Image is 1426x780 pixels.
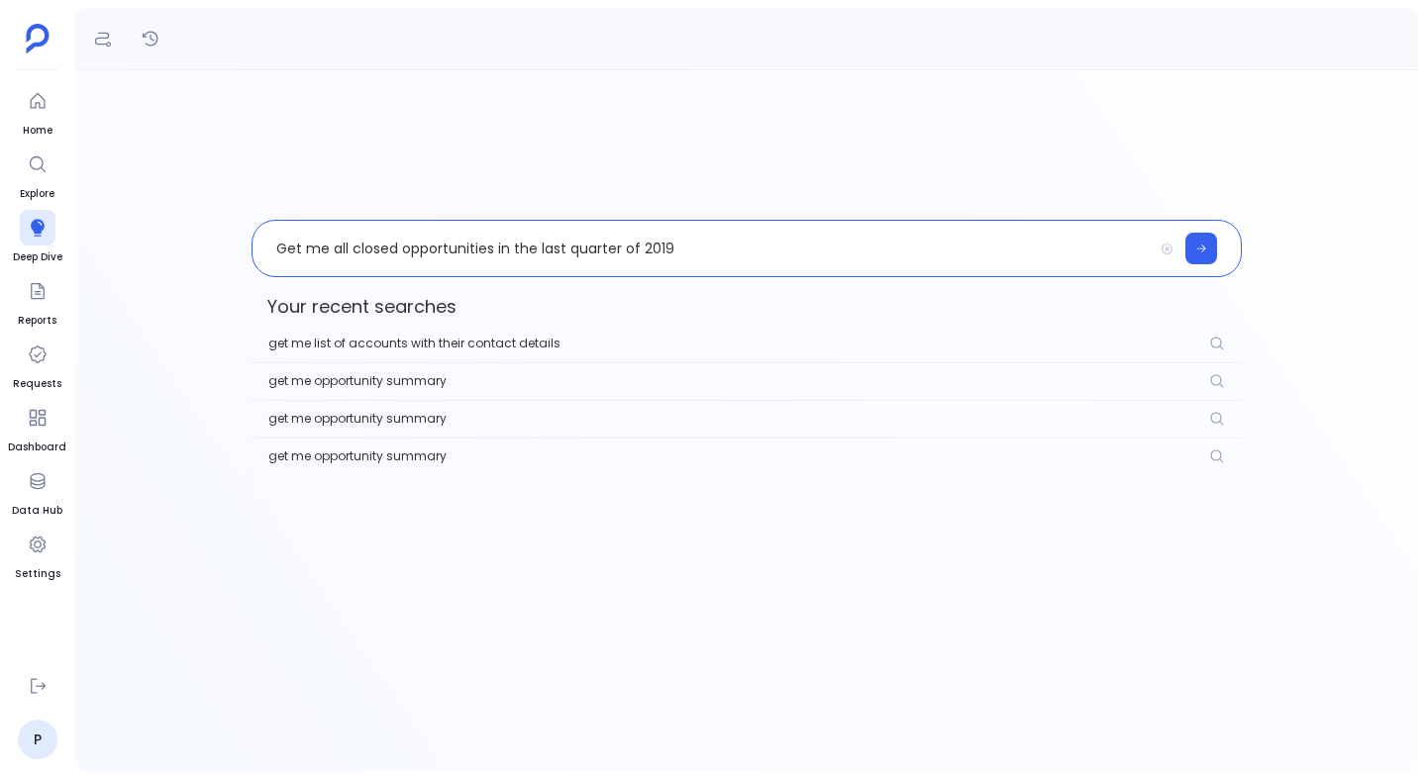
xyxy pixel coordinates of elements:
span: Dashboard [8,439,66,455]
a: Reports [18,273,56,329]
span: Settings [15,566,60,582]
a: Data Hub [12,463,62,519]
span: get me opportunity summary [268,373,447,389]
a: Dashboard [8,400,66,455]
a: Explore [20,146,55,202]
button: get me opportunity summary [252,438,1242,475]
a: Requests [13,337,61,392]
a: Settings [15,527,60,582]
button: get me opportunity summary [252,362,1242,400]
img: petavue logo [26,24,50,53]
button: get me opportunity summary [252,400,1242,438]
a: P [18,720,57,759]
a: Deep Dive [13,210,62,265]
span: get me opportunity summary [268,411,447,427]
button: get me list of accounts with their contact details [252,325,1242,362]
span: Data Hub [12,503,62,519]
span: Home [20,123,55,139]
span: Deep Dive [13,249,62,265]
button: History [135,23,166,54]
span: get me opportunity summary [268,448,447,464]
span: Requests [13,376,61,392]
span: get me list of accounts with their contact details [268,336,560,351]
span: Your recent searches [252,289,1242,325]
span: Reports [18,313,56,329]
button: Definitions [87,23,119,54]
a: Home [20,83,55,139]
span: Explore [20,186,55,202]
p: Get me all closed opportunities in the last quarter of 2019 [253,223,1153,274]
